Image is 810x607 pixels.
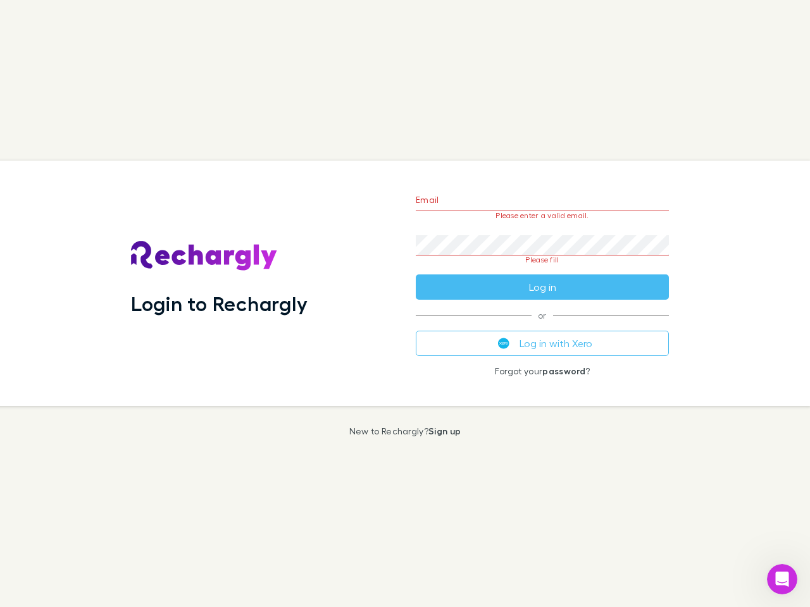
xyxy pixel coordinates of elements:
[416,366,669,376] p: Forgot your ?
[416,315,669,316] span: or
[767,564,797,594] iframe: Intercom live chat
[131,241,278,271] img: Rechargly's Logo
[131,291,308,316] h1: Login to Rechargly
[349,426,461,436] p: New to Rechargly?
[542,365,585,376] a: password
[416,211,669,220] p: Please enter a valid email.
[416,255,669,264] p: Please fill
[428,426,461,436] a: Sign up
[416,274,669,300] button: Log in
[416,331,669,356] button: Log in with Xero
[498,338,509,349] img: Xero's logo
